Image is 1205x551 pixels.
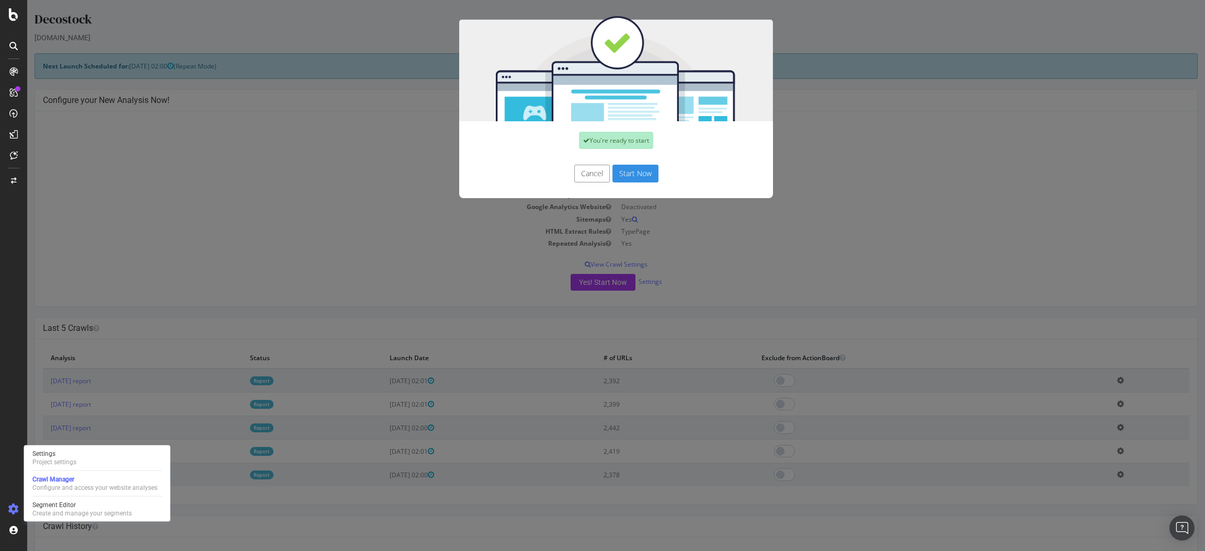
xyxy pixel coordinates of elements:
[32,450,76,458] div: Settings
[1169,515,1195,541] div: Open Intercom Messenger
[28,474,166,493] a: Crawl ManagerConfigure and access your website analyses
[547,165,583,182] button: Cancel
[28,449,166,467] a: SettingsProject settings
[32,501,132,509] div: Segment Editor
[32,484,157,492] div: Configure and access your website analyses
[32,458,76,466] div: Project settings
[552,132,626,149] div: You're ready to start
[585,165,631,182] button: Start Now
[32,475,157,484] div: Crawl Manager
[32,509,132,518] div: Create and manage your segments
[28,500,166,519] a: Segment EditorCreate and manage your segments
[432,16,746,121] img: You're all set!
